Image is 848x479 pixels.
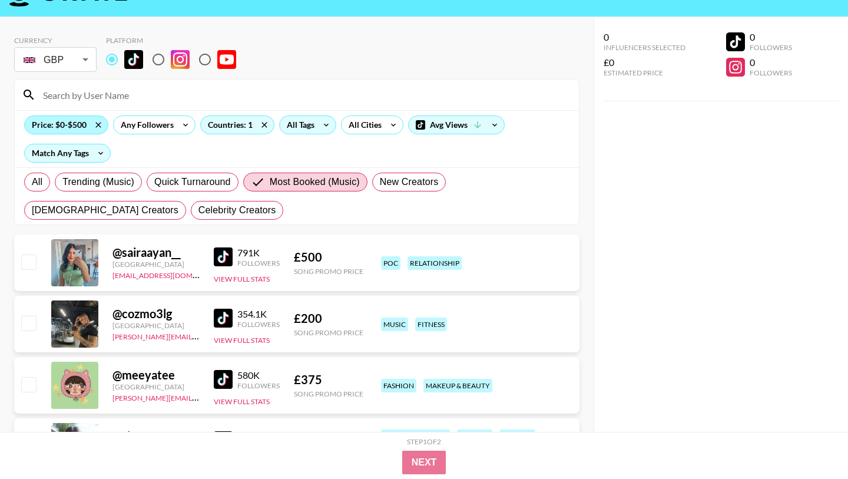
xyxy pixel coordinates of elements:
[112,368,200,382] div: @ meeyatee
[415,318,447,331] div: fitness
[198,203,276,217] span: Celebrity Creators
[171,50,190,69] img: Instagram
[32,203,178,217] span: [DEMOGRAPHIC_DATA] Creators
[25,116,108,134] div: Price: $0-$500
[114,116,176,134] div: Any Followers
[280,116,317,134] div: All Tags
[294,250,363,265] div: £ 500
[499,430,535,443] div: comedy
[294,389,363,398] div: Song Promo Price
[112,429,200,444] div: @ simran_167
[214,397,270,406] button: View Full Stats
[214,431,233,450] img: TikTok
[112,260,200,269] div: [GEOGRAPHIC_DATA]
[25,144,110,162] div: Match Any Tags
[237,369,280,381] div: 580K
[604,31,685,43] div: 0
[14,36,97,45] div: Currency
[407,437,441,446] div: Step 1 of 2
[36,85,572,104] input: Search by User Name
[112,321,200,330] div: [GEOGRAPHIC_DATA]
[294,311,363,326] div: £ 200
[62,175,134,189] span: Trending (Music)
[342,116,384,134] div: All Cities
[201,116,274,134] div: Countries: 1
[32,175,42,189] span: All
[381,318,408,331] div: music
[214,336,270,345] button: View Full Stats
[237,259,280,267] div: Followers
[381,430,450,443] div: makeup & beauty
[750,68,792,77] div: Followers
[214,275,270,283] button: View Full Stats
[294,267,363,276] div: Song Promo Price
[237,381,280,390] div: Followers
[214,247,233,266] img: TikTok
[237,247,280,259] div: 791K
[112,391,287,402] a: [PERSON_NAME][EMAIL_ADDRESS][DOMAIN_NAME]
[270,175,360,189] span: Most Booked (Music)
[789,420,834,465] iframe: Drift Widget Chat Controller
[112,382,200,391] div: [GEOGRAPHIC_DATA]
[750,31,792,43] div: 0
[112,306,200,321] div: @ cozmo3lg
[408,256,462,270] div: relationship
[106,36,246,45] div: Platform
[604,43,685,52] div: Influencers Selected
[604,68,685,77] div: Estimated Price
[381,379,416,392] div: fashion
[237,308,280,320] div: 354.1K
[457,430,492,443] div: fashion
[402,451,446,474] button: Next
[409,116,504,134] div: Avg Views
[124,50,143,69] img: TikTok
[750,57,792,68] div: 0
[237,431,280,442] div: 471.8K
[217,50,236,69] img: YouTube
[423,379,492,392] div: makeup & beauty
[154,175,231,189] span: Quick Turnaround
[750,43,792,52] div: Followers
[112,330,287,341] a: [PERSON_NAME][EMAIL_ADDRESS][DOMAIN_NAME]
[380,175,439,189] span: New Creators
[294,372,363,387] div: £ 375
[214,370,233,389] img: TikTok
[381,256,400,270] div: poc
[604,57,685,68] div: £0
[294,328,363,337] div: Song Promo Price
[16,49,94,70] div: GBP
[237,320,280,329] div: Followers
[112,269,231,280] a: [EMAIL_ADDRESS][DOMAIN_NAME]
[112,245,200,260] div: @ sairaayan__
[214,309,233,328] img: TikTok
